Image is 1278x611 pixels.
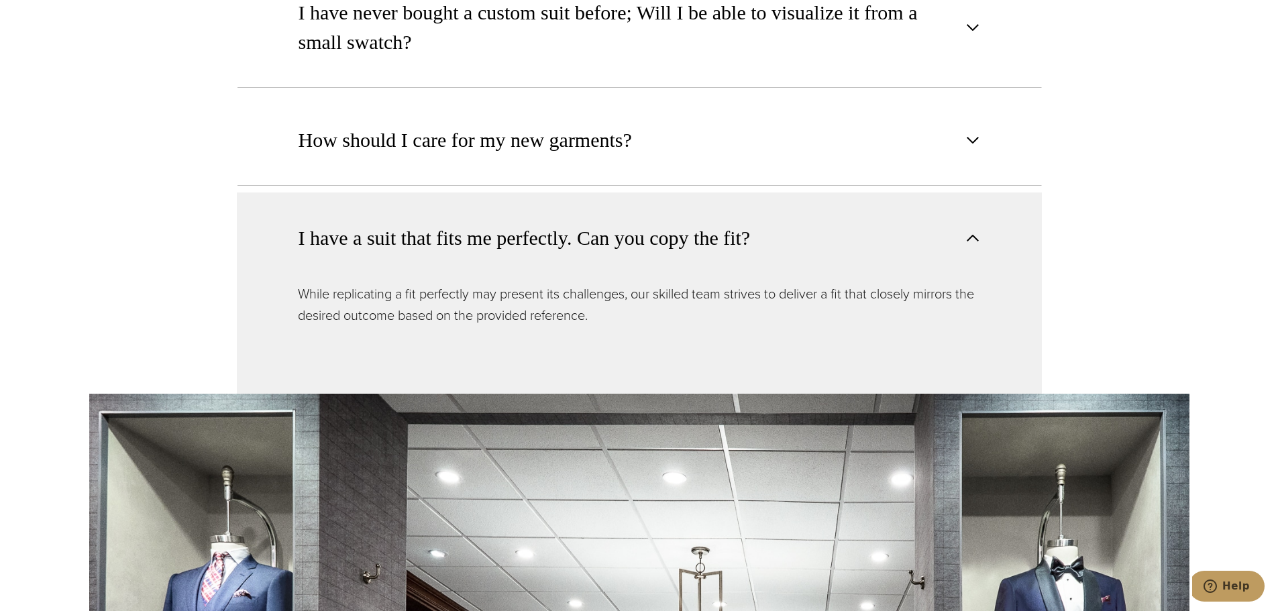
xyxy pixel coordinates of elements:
iframe: Opens a widget where you can chat to one of our agents [1192,571,1265,604]
button: I have a suit that fits me perfectly. Can you copy the fit? [237,192,1042,283]
span: I have a suit that fits me perfectly. Can you copy the fit? [299,223,751,253]
button: How should I care for my new garments? [237,95,1042,186]
div: I have a suit that fits me perfectly. Can you copy the fit? [237,283,1042,394]
p: While replicating a fit perfectly may present its challenges, our skilled team strives to deliver... [298,283,981,326]
span: How should I care for my new garments? [299,125,632,155]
